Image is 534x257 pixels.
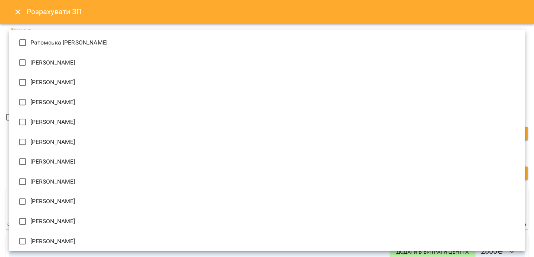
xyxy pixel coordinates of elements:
span: [PERSON_NAME] [30,217,75,226]
span: [PERSON_NAME] [30,58,75,67]
span: [PERSON_NAME] [30,177,75,186]
span: [PERSON_NAME] [30,157,75,166]
span: [PERSON_NAME] [30,78,75,87]
span: Ратомська [PERSON_NAME] [30,38,108,47]
span: [PERSON_NAME] [30,237,75,246]
span: [PERSON_NAME] [30,118,75,126]
span: [PERSON_NAME] [30,197,75,206]
span: [PERSON_NAME] [30,138,75,146]
span: [PERSON_NAME] [30,98,75,107]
